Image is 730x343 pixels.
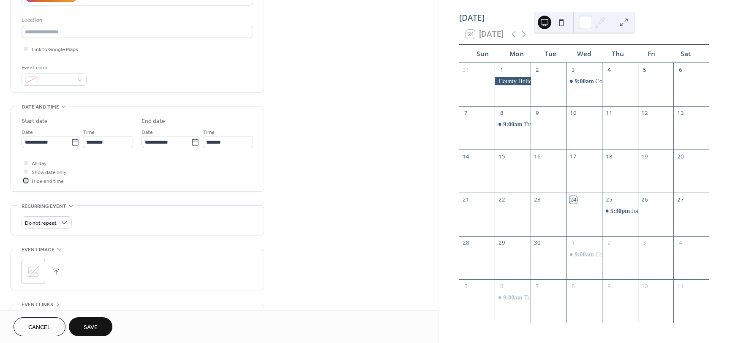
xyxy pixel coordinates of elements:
div: 8 [498,109,506,117]
div: 4 [677,239,684,247]
div: County Council Meeting [567,77,602,85]
div: 6 [677,66,684,73]
div: County Council Meeting [595,77,656,85]
div: Fri [635,45,669,63]
div: 5 [462,282,470,290]
span: Date [22,128,33,137]
div: Tue [534,45,567,63]
span: 9:00am [503,293,524,302]
div: 7 [534,282,541,290]
div: Transportation Committee Meeting [495,120,531,128]
div: 2 [605,239,613,247]
div: 26 [641,196,648,204]
div: 27 [677,196,684,204]
div: 16 [534,152,541,160]
button: Save [69,317,112,336]
div: End date [142,117,165,126]
div: 28 [462,239,470,247]
div: Wed [567,45,601,63]
span: 5:30pm [610,207,632,215]
div: 10 [569,109,577,117]
div: County Council Meeting [567,250,602,259]
div: 18 [605,152,613,160]
div: 10 [641,282,648,290]
div: Transportation Committee Meeting [524,120,610,128]
button: Cancel [14,317,65,336]
div: 21 [462,196,470,204]
span: 9:00am [575,77,595,85]
span: Date [142,128,153,137]
div: 17 [569,152,577,160]
span: 9:00am [503,120,524,128]
span: Time [83,128,95,137]
span: Do not repeat [25,218,57,228]
div: 25 [605,196,613,204]
div: 15 [498,152,506,160]
div: 3 [569,66,577,73]
div: 14 [462,152,470,160]
div: 20 [677,152,684,160]
div: 4 [605,66,613,73]
div: Transportation Committee Meeting [524,293,610,302]
div: Sat [669,45,703,63]
div: County Council Meeting [595,250,656,259]
span: Event links [22,300,53,309]
div: 3 [641,239,648,247]
div: Location [22,16,251,24]
span: Time [203,128,215,137]
span: Date and time [22,103,59,112]
span: Link to Google Maps [32,45,78,54]
div: 19 [641,152,648,160]
div: ; [22,260,45,283]
div: 1 [498,66,506,73]
div: 12 [641,109,648,117]
div: 22 [498,196,506,204]
div: Event color [22,63,85,72]
div: Joint Planning Commission Meeting [632,207,721,215]
span: 9:00am [575,250,595,259]
div: 9 [605,282,613,290]
div: [DATE] [459,12,709,24]
span: Save [84,323,98,332]
div: 31 [462,66,470,73]
div: 24 [569,196,577,204]
span: Show date only [32,168,66,177]
div: 13 [677,109,684,117]
div: County Holiday [495,77,531,85]
div: 7 [462,109,470,117]
div: Mon [500,45,534,63]
div: Transportation Committee Meeting [495,293,531,302]
div: 1 [569,239,577,247]
div: 5 [641,66,648,73]
div: Sun [466,45,500,63]
div: 9 [534,109,541,117]
span: Hide end time [32,177,64,186]
div: 29 [498,239,506,247]
div: 6 [498,282,506,290]
div: 8 [569,282,577,290]
div: ••• [11,304,264,322]
div: 23 [534,196,541,204]
span: Event image [22,245,54,254]
div: 11 [677,282,684,290]
span: All day [32,159,46,168]
div: Thu [601,45,635,63]
span: Cancel [28,323,51,332]
div: Joint Planning Commission Meeting [602,207,638,215]
span: Recurring event [22,202,66,211]
div: 30 [534,239,541,247]
div: Start date [22,117,48,126]
div: 11 [605,109,613,117]
div: 2 [534,66,541,73]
